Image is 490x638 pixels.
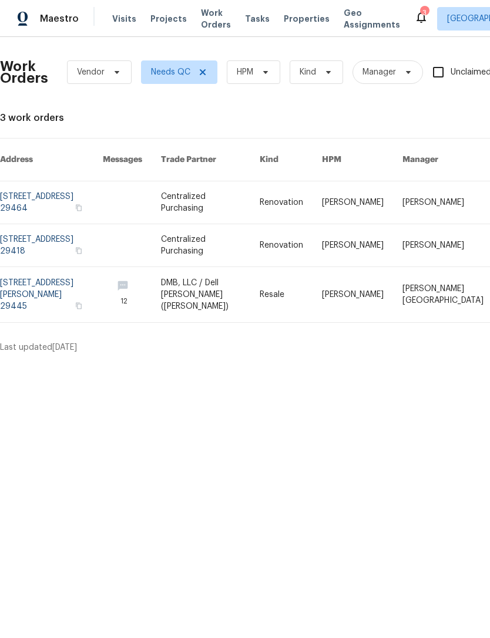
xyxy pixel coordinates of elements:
button: Copy Address [73,245,84,256]
span: Visits [112,13,136,25]
span: Manager [363,66,396,78]
td: Centralized Purchasing [152,181,251,224]
td: Renovation [250,224,313,267]
td: [PERSON_NAME] [313,181,393,224]
span: Geo Assignments [344,7,400,31]
span: HPM [237,66,253,78]
span: Properties [284,13,330,25]
button: Copy Address [73,202,84,213]
span: Maestro [40,13,79,25]
th: HPM [313,139,393,181]
td: Renovation [250,181,313,224]
span: Kind [300,66,316,78]
div: 3 [420,7,428,19]
td: [PERSON_NAME] [313,224,393,267]
td: Centralized Purchasing [152,224,251,267]
span: [DATE] [52,343,77,352]
th: Kind [250,139,313,181]
td: Resale [250,267,313,323]
span: Needs QC [151,66,190,78]
span: Projects [150,13,187,25]
span: Vendor [77,66,105,78]
span: Tasks [245,15,270,23]
th: Trade Partner [152,139,251,181]
button: Copy Address [73,301,84,311]
th: Messages [93,139,152,181]
td: DMB, LLC / Dell [PERSON_NAME] ([PERSON_NAME]) [152,267,251,323]
td: [PERSON_NAME] [313,267,393,323]
span: Work Orders [201,7,231,31]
